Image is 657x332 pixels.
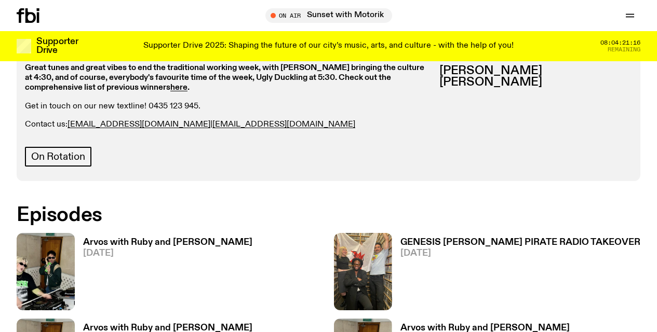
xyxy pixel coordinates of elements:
[17,233,75,310] img: Ruby wears a Collarbones t shirt and pretends to play the DJ decks, Al sings into a pringles can....
[212,120,355,129] a: [EMAIL_ADDRESS][DOMAIN_NAME]
[25,102,429,112] p: Get in touch on our new textline! 0435 123 945.
[68,120,210,129] a: [EMAIL_ADDRESS][DOMAIN_NAME]
[439,77,632,88] h3: [PERSON_NAME]
[392,238,640,310] a: GENESIS [PERSON_NAME] PIRATE RADIO TAKEOVER[DATE]
[400,238,640,247] h3: GENESIS [PERSON_NAME] PIRATE RADIO TAKEOVER
[600,40,640,46] span: 08:04:21:16
[608,47,640,52] span: Remaining
[25,147,91,167] a: On Rotation
[143,41,514,51] p: Supporter Drive 2025: Shaping the future of our city’s music, arts, and culture - with the help o...
[83,238,252,247] h3: Arvos with Ruby and [PERSON_NAME]
[187,84,190,92] strong: .
[36,37,78,55] h3: Supporter Drive
[400,249,640,258] span: [DATE]
[17,206,429,225] h2: Episodes
[75,238,252,310] a: Arvos with Ruby and [PERSON_NAME][DATE]
[439,65,632,77] h3: [PERSON_NAME]
[265,8,392,23] button: On AirSunset with Motorik
[83,249,252,258] span: [DATE]
[170,84,187,92] a: here
[25,120,429,130] p: Contact us: |
[31,151,85,162] span: On Rotation
[25,64,424,92] strong: Great tunes and great vibes to end the traditional working week, with [PERSON_NAME] bringing the ...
